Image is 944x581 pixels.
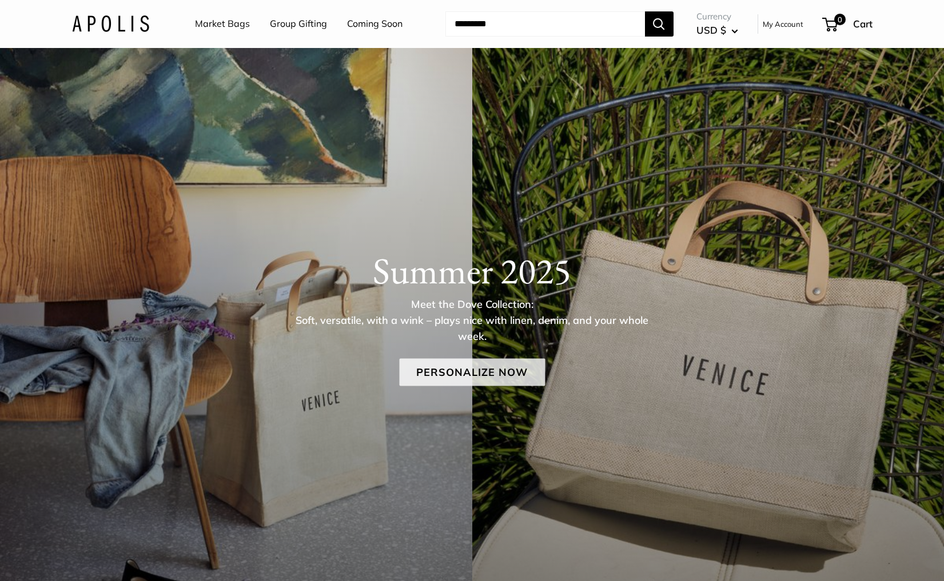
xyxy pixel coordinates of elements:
[72,15,149,32] img: Apolis
[853,18,873,30] span: Cart
[823,15,873,33] a: 0 Cart
[347,15,403,33] a: Coming Soon
[696,9,738,25] span: Currency
[696,24,726,36] span: USD $
[399,359,545,386] a: Personalize Now
[763,17,803,31] a: My Account
[270,15,327,33] a: Group Gifting
[195,15,250,33] a: Market Bags
[72,249,873,292] h1: Summer 2025
[645,11,674,37] button: Search
[696,21,738,39] button: USD $
[834,14,845,25] span: 0
[445,11,645,37] input: Search...
[286,296,658,344] p: Meet the Dove Collection: Soft, versatile, with a wink – plays nice with linen, denim, and your w...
